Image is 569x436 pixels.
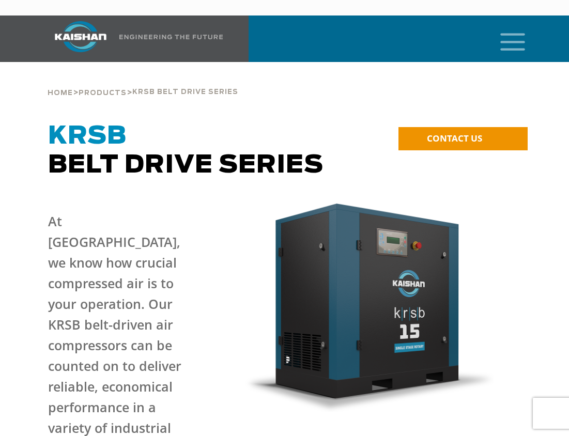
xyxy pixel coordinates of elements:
[427,132,482,144] span: CONTACT US
[42,21,119,52] img: kaishan logo
[42,15,225,62] a: Kaishan USA
[48,88,73,97] a: Home
[132,89,238,96] span: krsb belt drive series
[48,124,324,178] span: Belt Drive Series
[119,35,223,39] img: Engineering the future
[79,88,127,97] a: Products
[79,90,127,97] span: Products
[398,127,528,150] a: CONTACT US
[48,124,127,149] span: KRSB
[496,30,514,48] a: mobile menu
[48,90,73,97] span: Home
[242,200,494,412] img: krsb15
[48,62,238,101] div: > >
